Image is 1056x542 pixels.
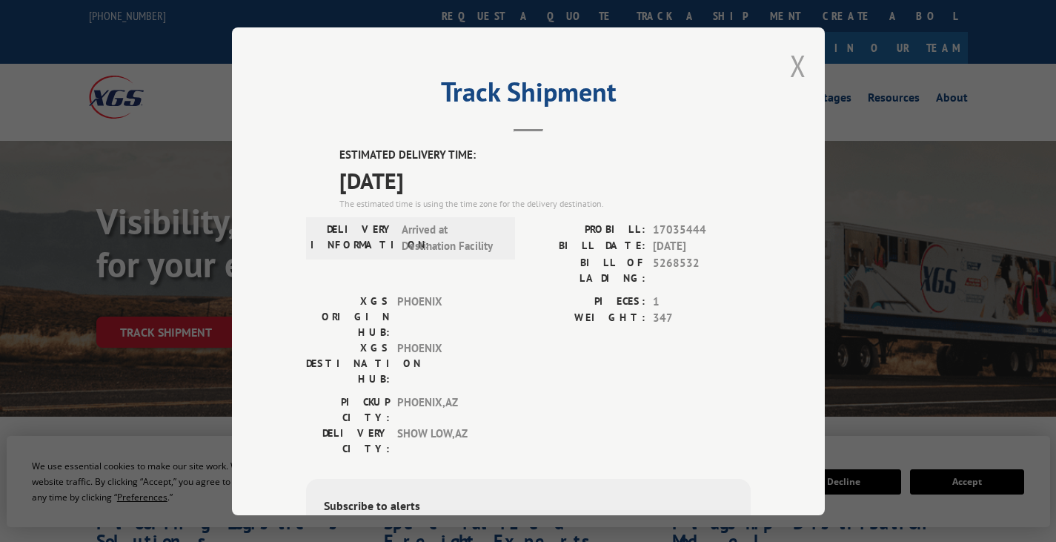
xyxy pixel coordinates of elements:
[339,196,751,210] div: The estimated time is using the time zone for the delivery destination.
[306,340,390,386] label: XGS DESTINATION HUB:
[528,310,645,327] label: WEIGHT:
[324,496,733,518] div: Subscribe to alerts
[339,147,751,164] label: ESTIMATED DELIVERY TIME:
[653,254,751,285] span: 5268532
[402,221,502,254] span: Arrived at Destination Facility
[528,221,645,238] label: PROBILL:
[306,394,390,425] label: PICKUP CITY:
[339,163,751,196] span: [DATE]
[397,293,497,340] span: PHOENIX
[311,221,394,254] label: DELIVERY INFORMATION:
[306,82,751,110] h2: Track Shipment
[653,221,751,238] span: 17035444
[306,293,390,340] label: XGS ORIGIN HUB:
[653,238,751,255] span: [DATE]
[397,425,497,456] span: SHOW LOW , AZ
[528,293,645,310] label: PIECES:
[790,46,806,85] button: Close modal
[397,340,497,386] span: PHOENIX
[528,254,645,285] label: BILL OF LADING:
[306,425,390,456] label: DELIVERY CITY:
[653,310,751,327] span: 347
[397,394,497,425] span: PHOENIX , AZ
[653,293,751,310] span: 1
[528,238,645,255] label: BILL DATE:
